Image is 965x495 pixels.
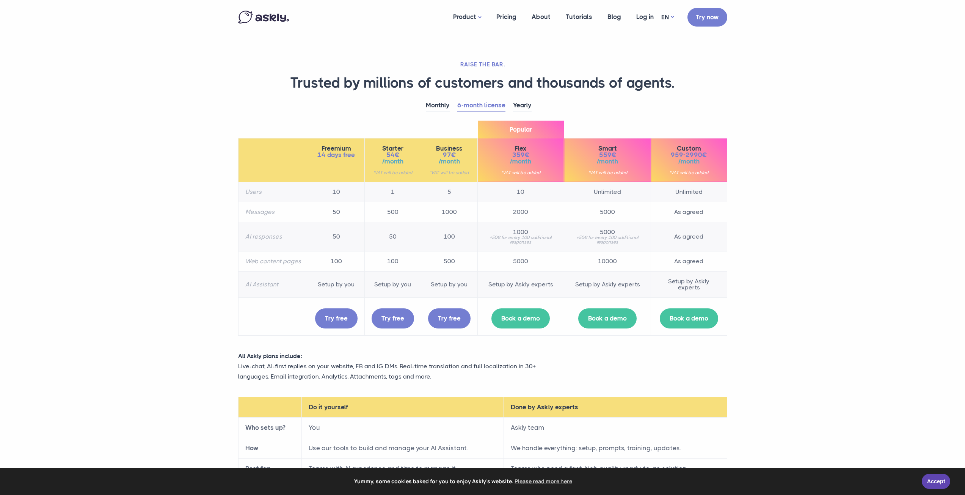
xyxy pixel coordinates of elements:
[485,235,557,244] small: +50€ for every 100 additional responses
[426,100,450,112] a: Monthly
[238,61,727,68] h2: RAISE THE BAR.
[446,2,489,32] a: Product
[660,308,718,328] a: Book a demo
[485,145,557,152] span: Flex
[658,234,720,240] span: As agreed
[651,271,727,297] td: Setup by Askly experts
[364,271,421,297] td: Setup by you
[564,182,651,202] td: Unlimited
[629,2,661,31] a: Log in
[504,459,727,479] td: Teams who need a fast, high-quality, ready-to-go solution.
[658,158,720,165] span: /month
[238,74,727,92] h1: Trusted by millions of customers and thousands of agents.
[504,397,727,418] th: Done by Askly experts
[238,11,289,24] img: Askly
[301,397,504,418] th: Do it yourself
[564,202,651,222] td: 5000
[477,182,564,202] td: 10
[428,152,471,158] span: 97€
[504,438,727,459] td: We handle everything: setup, prompts, training, updates.
[364,251,421,271] td: 100
[571,158,644,165] span: /month
[658,258,720,264] span: As agreed
[658,145,720,152] span: Custom
[308,182,364,202] td: 10
[301,418,504,438] td: You
[428,145,471,152] span: Business
[308,202,364,222] td: 50
[364,182,421,202] td: 1
[372,308,414,328] a: Try free
[238,182,308,202] th: Users
[524,2,558,31] a: About
[315,145,358,152] span: Freemium
[651,202,727,222] td: As agreed
[477,251,564,271] td: 5000
[315,152,358,158] span: 14 days free
[600,2,629,31] a: Blog
[372,145,414,152] span: Starter
[661,12,674,23] a: EN
[11,476,916,487] span: Yummy, some cookies baked for you to enjoy Askly's website.
[564,271,651,297] td: Setup by Askly experts
[478,121,564,138] span: Popular
[428,158,471,165] span: /month
[428,308,471,328] a: Try free
[372,158,414,165] span: /month
[238,352,302,360] strong: All Askly plans include:
[301,459,504,479] td: Teams with AI experience and time to manage it.
[238,202,308,222] th: Messages
[364,202,421,222] td: 500
[308,251,364,271] td: 100
[571,235,644,244] small: +50€ for every 100 additional responses
[504,418,727,438] td: Askly team
[238,438,301,459] th: How
[485,170,557,175] small: *VAT will be added
[477,271,564,297] td: Setup by Askly experts
[564,251,651,271] td: 10000
[513,100,532,112] a: Yearly
[485,229,557,235] span: 1000
[558,2,600,31] a: Tutorials
[238,222,308,251] th: AI responses
[238,459,301,479] th: Best for:
[308,222,364,251] td: 50
[372,152,414,158] span: 54€
[315,308,358,328] a: Try free
[372,170,414,175] small: *VAT will be added
[421,182,477,202] td: 5
[658,170,720,175] small: *VAT will be added
[489,2,524,31] a: Pricing
[238,251,308,271] th: Web content pages
[238,271,308,297] th: AI Assistant
[687,8,727,27] a: Try now
[651,182,727,202] td: Unlimited
[578,308,637,328] a: Book a demo
[421,202,477,222] td: 1000
[485,158,557,165] span: /month
[238,418,301,438] th: Who sets up?
[301,438,504,459] td: Use our tools to build and manage your AI Assistant.
[238,361,560,382] p: Live-chat, AI-first replies on your website, FB and IG DMs. Real-time translation and full locali...
[922,474,950,489] a: Accept
[428,170,471,175] small: *VAT will be added
[491,308,550,328] a: Book a demo
[571,152,644,158] span: 559€
[421,222,477,251] td: 100
[513,476,573,487] a: learn more about cookies
[457,100,505,112] a: 6-month license
[308,271,364,297] td: Setup by you
[421,271,477,297] td: Setup by you
[477,202,564,222] td: 2000
[485,152,557,158] span: 359€
[421,251,477,271] td: 500
[571,170,644,175] small: *VAT will be added
[571,145,644,152] span: Smart
[571,229,644,235] span: 5000
[658,152,720,158] span: 959-2990€
[364,222,421,251] td: 50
